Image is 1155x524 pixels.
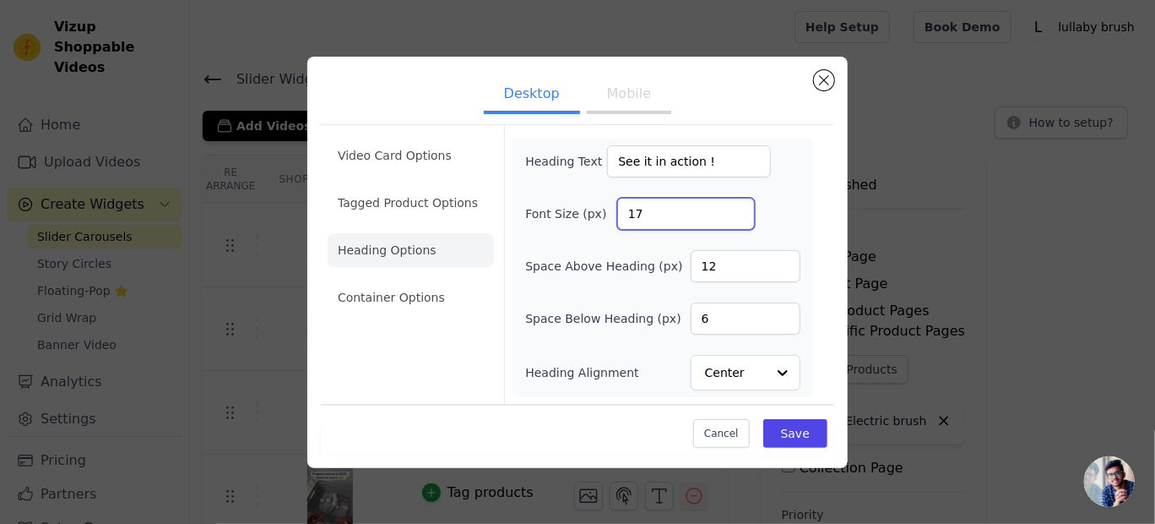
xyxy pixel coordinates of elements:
[525,153,607,170] label: Heading Text
[328,233,494,267] li: Heading Options
[607,145,771,177] input: Add a heading
[525,310,681,327] label: Space Below Heading (px)
[763,419,827,448] button: Save
[525,258,682,275] label: Space Above Heading (px)
[814,70,834,90] button: Close modal
[484,77,580,114] button: Desktop
[693,419,750,448] button: Cancel
[1084,456,1135,507] a: Open chat
[328,186,494,220] li: Tagged Product Options
[587,77,671,114] button: Mobile
[525,205,617,222] label: Font Size (px)
[525,364,642,381] label: Heading Alignment
[328,281,494,314] li: Container Options
[328,139,494,172] li: Video Card Options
